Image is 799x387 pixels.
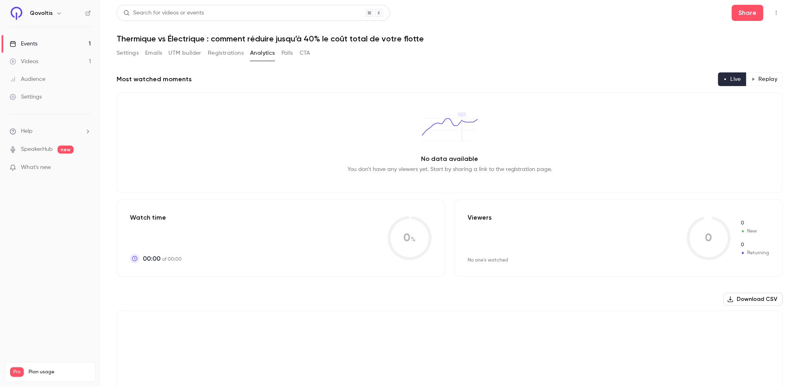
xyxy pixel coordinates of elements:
[10,75,45,83] div: Audience
[58,146,74,154] span: new
[143,254,160,263] span: 00:00
[208,47,244,60] button: Registrations
[10,367,24,377] span: Pro
[130,213,182,222] p: Watch time
[143,254,182,263] p: of 00:00
[21,127,33,136] span: Help
[10,93,42,101] div: Settings
[30,9,53,17] h6: Qovoltis
[300,47,310,60] button: CTA
[421,154,479,164] p: No data available
[123,9,204,17] div: Search for videos or events
[117,34,783,43] h1: Thermique vs Électrique : comment réduire jusqu’à 40% le coût total de votre flotte
[10,40,37,48] div: Events
[145,47,162,60] button: Emails
[29,369,90,375] span: Plan usage
[21,163,51,172] span: What's new
[10,58,38,66] div: Videos
[250,47,275,60] button: Analytics
[117,47,139,60] button: Settings
[468,213,492,222] p: Viewers
[10,7,23,20] img: Qovoltis
[281,47,293,60] button: Polls
[732,5,764,21] button: Share
[21,145,53,154] a: SpeakerHub
[741,241,770,249] span: Returning
[741,249,770,257] span: Returning
[10,127,91,136] li: help-dropdown-opener
[741,220,770,227] span: New
[724,293,783,306] button: Download CSV
[718,72,747,86] button: Live
[468,257,509,263] div: No one's watched
[741,228,770,235] span: New
[347,165,552,173] p: You don't have any viewers yet. Start by sharing a link to the registration page.
[117,74,192,84] h2: Most watched moments
[169,47,201,60] button: UTM builder
[746,72,783,86] button: Replay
